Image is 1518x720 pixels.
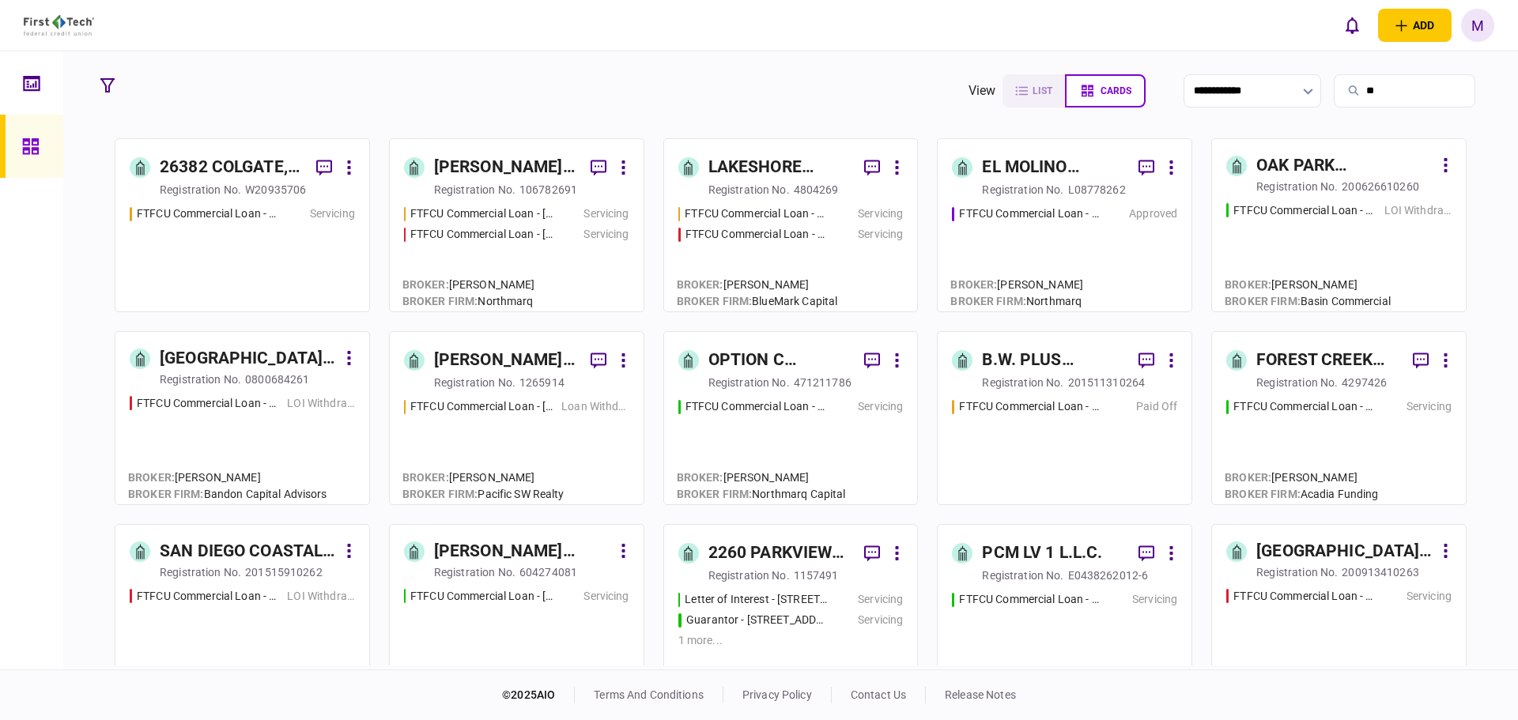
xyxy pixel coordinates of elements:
div: © 2025 AIO [502,687,575,703]
div: 200913410263 [1342,564,1419,580]
div: 4297426 [1342,375,1387,390]
div: registration no. [434,375,515,390]
span: broker firm : [677,295,753,307]
div: Servicing [858,591,903,608]
div: [PERSON_NAME] INVESTMENTS LLC [434,539,611,564]
div: Acadia Funding [1225,486,1378,503]
div: Paid Off [1136,398,1177,415]
div: FTFCU Commercial Loan - 6450 Durango St Las Vegas NV [959,591,1101,608]
div: B.W. PLUS SCOTTS VALLEY INN LLC [982,348,1126,373]
div: 604274081 [519,564,577,580]
div: registration no. [982,567,1063,583]
div: registration no. [434,564,515,580]
div: LOI Withdrawn/Declined [1384,202,1452,219]
a: [GEOGRAPHIC_DATA], LLCregistration no.200913410263FTFCU Commercial Loan - 4208 Rosedale Highway B... [1211,524,1467,698]
button: open adding identity options [1378,9,1452,42]
a: [PERSON_NAME][GEOGRAPHIC_DATA], LLCregistration no.106782691FTFCU Commercial Loan - 500 E Illinoi... [389,138,644,312]
div: FTFCU Commercial Loan - 22800 Lake Shore Blvd Euclid OH [685,226,828,243]
div: [PERSON_NAME] [677,469,846,486]
div: FTFCU Commercial Loan - 4730 Oak Park Dr, Louisville, KY [1233,202,1376,219]
img: client company logo [24,15,94,36]
div: Basin Commercial [1225,293,1391,310]
div: FTFCU Commercial Loan - 13650 Bent Grass Lane [685,398,828,415]
div: registration no. [434,182,515,198]
div: PCM LV 1 L.L.C. [982,541,1102,566]
a: terms and conditions [594,688,704,701]
div: [PERSON_NAME], LLC [434,348,578,373]
a: [PERSON_NAME] INVESTMENTS LLCregistration no.604274081FTFCU Commercial Loan - 19756 N John Wayne ... [389,524,644,698]
div: Servicing [310,205,355,222]
div: Servicing [583,588,629,605]
span: list [1033,85,1052,96]
div: Letter of Interest - 600 E Eau Gallie Blvd Indian Harbou [685,591,828,608]
div: Northmarq [950,293,1083,310]
div: 4804269 [794,182,839,198]
a: OAK PARK APARTMENTS LLCregistration no.200626610260FTFCU Commercial Loan - 4730 Oak Park Dr, Loui... [1211,138,1467,312]
div: FTFCU Commercial Loan - 19756 N John Wayne Parkway [410,588,553,605]
div: 201515910262 [245,564,323,580]
div: Servicing [858,205,903,222]
div: [PERSON_NAME] [1225,469,1378,486]
div: 1265914 [519,375,565,390]
span: broker firm : [677,488,753,500]
div: registration no. [1256,179,1338,194]
div: 0800684261 [245,371,309,387]
span: broker firm : [1225,488,1301,500]
div: Loan Withdrawn/Declined [561,398,629,415]
div: registration no. [708,567,790,583]
div: FTFCU Commercial Loan - 22800-22840 Lake Shore Blvd [685,205,828,222]
div: [GEOGRAPHIC_DATA], LLC [1256,539,1433,564]
a: privacy policy [742,688,812,701]
div: registration no. [160,182,241,198]
div: FTFCU Commercial Loan - 300 N Front Street Darby PA [1233,398,1376,415]
div: 26382 COLGATE, LLC [160,155,304,180]
div: FTFCU Commercial Loan - 100 W Camelback Road Phoenix [137,588,279,605]
div: registration no. [1256,564,1338,580]
div: Bandon Capital Advisors [128,486,327,503]
a: EL MOLINO MOBILE HOME PARK, LLCregistration no.L08778262FTFCU Commercial Loan - 1552 W Miracle Mi... [937,138,1192,312]
div: registration no. [1256,375,1338,390]
div: 200626610260 [1342,179,1419,194]
div: [PERSON_NAME] [677,662,810,679]
div: Servicing [583,205,629,222]
a: LAKESHORE PLAZA HOLDING, LLCregistration no.4804269FTFCU Commercial Loan - 22800-22840 Lake Shore... [663,138,919,312]
span: broker firm : [950,295,1026,307]
span: broker firm : [1225,295,1301,307]
div: FTFCU Commercial Loan - 8420 Steele Creek Rd Charlotte NC [410,398,553,415]
span: cards [1101,85,1131,96]
div: 1157491 [794,567,839,583]
div: Northmarq [402,293,535,310]
button: list [1003,74,1065,107]
div: LAKESHORE PLAZA HOLDING, LLC [708,155,852,180]
div: FTFCU Commercial Loan - 500 E Illinois St Newberg OR [410,226,553,243]
div: Servicing [858,226,903,243]
a: OPTION C PROPERTIES, LLCregistration no.471211786FTFCU Commercial Loan - 13650 Bent Grass LaneSer... [663,331,919,505]
div: OPTION C PROPERTIES, LLC [708,348,852,373]
button: open notifications list [1335,9,1369,42]
div: 201511310264 [1068,375,1146,390]
span: broker firm : [402,488,478,500]
span: broker firm : [402,295,478,307]
a: [GEOGRAPHIC_DATA], LLCregistration no.0800684261FTFCU Commercial Loan - 3009 Claymore Park DriveL... [115,331,370,505]
div: LOI Withdrawn/Declined [287,588,354,605]
div: [PERSON_NAME][GEOGRAPHIC_DATA], LLC [434,155,578,180]
button: M [1461,9,1494,42]
a: 2260 PARKVIEW OWNERS CORP.registration no.1157491Letter of Interest - 600 E Eau Gallie Blvd India... [663,524,919,698]
div: FTFCU Commercial Loan - 500 E Illinois St Newberg OR [410,205,553,222]
div: [PERSON_NAME] [677,277,838,293]
a: contact us [851,688,906,701]
button: cards [1065,74,1146,107]
div: [PERSON_NAME] [402,277,535,293]
div: [PERSON_NAME] [950,277,1083,293]
div: Servicing [1407,398,1452,415]
span: Broker : [402,471,449,484]
div: FTFCU Commercial Loan - 1552 W Miracle Mile Tucson AZ [959,205,1101,222]
span: Broker : [950,278,997,291]
div: L08778262 [1068,182,1126,198]
div: FOREST CREEK MANAGEMENT LLC [1256,348,1400,373]
div: registration no. [160,371,241,387]
div: registration no. [708,375,790,390]
div: Northmarq Capital [677,486,846,503]
span: Broker : [677,664,723,677]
